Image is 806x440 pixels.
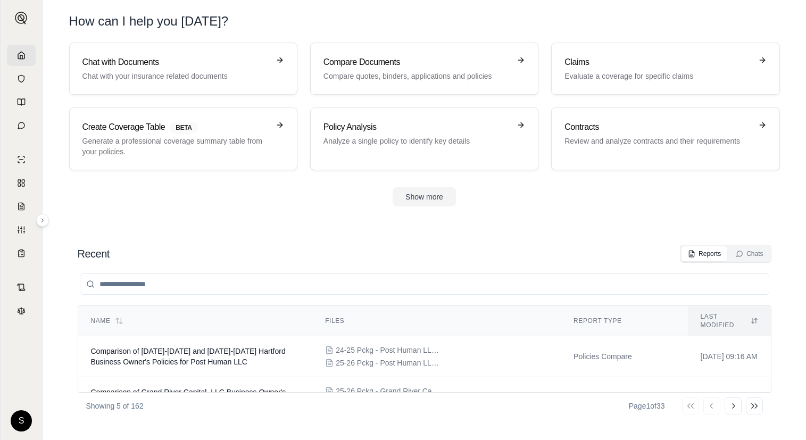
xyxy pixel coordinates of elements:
[551,43,779,95] a: ClaimsEvaluate a coverage for specific claims
[688,250,721,258] div: Reports
[91,347,286,366] span: Comparison of 2024-2025 and 2025-2026 Hartford Business Owner's Policies for Post Human LLC
[169,122,198,134] span: BETA
[393,187,456,206] button: Show more
[312,306,561,336] th: Files
[91,388,286,407] span: Comparison of Grand River Capital, LLC Business Owner's Policies (2024-2026)
[688,336,771,377] td: [DATE] 09:16 AM
[7,45,36,66] a: Home
[561,336,688,377] td: Policies Compare
[323,121,510,134] h3: Policy Analysis
[69,107,297,170] a: Create Coverage TableBETAGenerate a professional coverage summary table from your policies.
[11,410,32,431] div: S
[729,246,769,261] button: Chats
[682,246,727,261] button: Reports
[629,401,665,411] div: Page 1 of 33
[336,358,442,368] span: 25-26 Pckg - Post Human LLC.pdf
[7,243,36,264] a: Coverage Table
[78,246,110,261] h2: Recent
[564,71,751,81] p: Evaluate a coverage for specific claims
[7,149,36,170] a: Single Policy
[7,196,36,217] a: Claim Coverage
[323,71,510,81] p: Compare quotes, binders, applications and policies
[82,136,269,157] p: Generate a professional coverage summary table from your policies.
[336,345,442,355] span: 24-25 Pckg - Post Human LLC.pdf
[82,121,269,134] h3: Create Coverage Table
[310,107,538,170] a: Policy AnalysisAnalyze a single policy to identify key details
[82,56,269,69] h3: Chat with Documents
[15,12,28,24] img: Expand sidebar
[310,43,538,95] a: Compare DocumentsCompare quotes, binders, applications and policies
[69,43,297,95] a: Chat with DocumentsChat with your insurance related documents
[561,306,688,336] th: Report Type
[564,136,751,146] p: Review and analyze contracts and their requirements
[561,377,688,418] td: Policies Compare
[688,377,771,418] td: [DATE] 04:51 PM
[82,71,269,81] p: Chat with your insurance related documents
[323,56,510,69] h3: Compare Documents
[701,312,758,329] div: Last modified
[7,115,36,136] a: Chat
[323,136,510,146] p: Analyze a single policy to identify key details
[69,13,780,30] h1: How can I help you [DATE]?
[736,250,763,258] div: Chats
[36,214,49,227] button: Expand sidebar
[7,68,36,89] a: Documents Vault
[7,300,36,321] a: Legal Search Engine
[7,172,36,194] a: Policy Comparisons
[11,7,32,29] button: Expand sidebar
[7,92,36,113] a: Prompt Library
[91,317,300,325] div: Name
[7,219,36,240] a: Custom Report
[86,401,144,411] p: Showing 5 of 162
[564,56,751,69] h3: Claims
[564,121,751,134] h3: Contracts
[551,107,779,170] a: ContractsReview and analyze contracts and their requirements
[7,277,36,298] a: Contract Analysis
[336,386,442,396] span: 25-26 Pckg - Grand River Capital, LLC.pdf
